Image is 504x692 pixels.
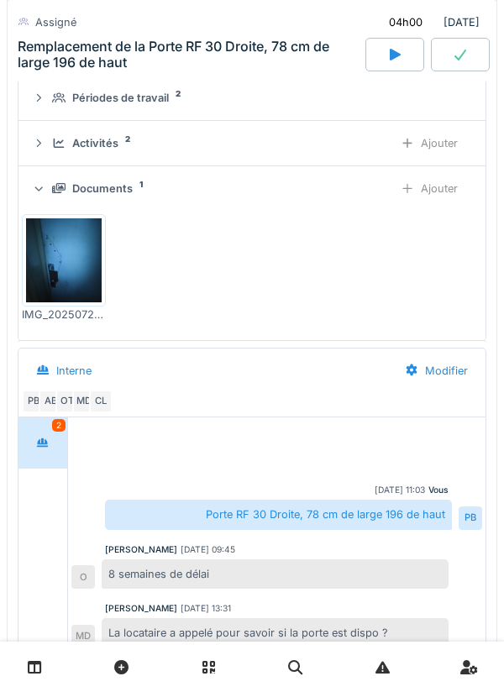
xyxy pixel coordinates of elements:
summary: Activités2Ajouter [25,128,479,159]
div: Activités [72,135,118,151]
div: [DATE] [375,7,486,38]
div: 2 [52,419,66,432]
div: [DATE] 09:45 [181,543,235,556]
div: [DATE] 13:31 [181,602,231,615]
div: Documents [72,181,133,197]
div: PB [22,390,45,413]
div: O [71,565,95,589]
div: Ajouter [386,173,472,204]
div: AB [39,390,62,413]
div: MD [72,390,96,413]
div: Périodes de travail [72,90,169,106]
summary: Documents1Ajouter [25,173,479,204]
div: MD [71,625,95,648]
div: CL [89,390,113,413]
div: Ajouter [386,128,472,159]
div: 8 semaines de délai [102,559,449,589]
div: Vous [428,484,449,496]
div: 04h00 [389,14,423,30]
div: [PERSON_NAME] [105,602,177,615]
summary: Périodes de travail2 [25,82,479,113]
img: gf7otysg1j16kbvyu8fgbi64wj83 [26,218,102,302]
div: Assigné [35,14,76,30]
div: [DATE] 11:03 [375,484,425,496]
div: Interne [56,363,92,379]
div: IMG_20250728_105945_575.jpg [22,307,106,322]
div: La locataire a appelé pour savoir si la porte est dispo ? [102,618,449,647]
div: Porte RF 30 Droite, 78 cm de large 196 de haut [105,500,452,529]
div: PB [459,506,482,530]
div: Modifier [391,355,482,386]
div: OT [55,390,79,413]
div: [PERSON_NAME] [105,543,177,556]
div: Remplacement de la Porte RF 30 Droite, 78 cm de large 196 de haut [18,39,362,71]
